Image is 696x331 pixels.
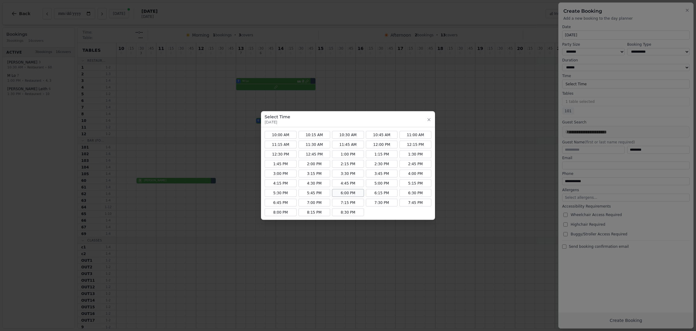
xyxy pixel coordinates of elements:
[298,141,330,149] button: 11:30 AM
[366,179,398,187] button: 5:00 PM
[332,141,364,149] button: 11:45 AM
[366,150,398,158] button: 1:15 PM
[298,131,330,139] button: 10:15 AM
[332,150,364,158] button: 1:00 PM
[332,160,364,168] button: 2:15 PM
[265,120,290,125] p: [DATE]
[265,160,297,168] button: 1:45 PM
[399,179,431,187] button: 5:15 PM
[399,160,431,168] button: 2:45 PM
[265,141,297,149] button: 11:15 AM
[265,208,297,216] button: 8:00 PM
[366,131,398,139] button: 10:45 AM
[332,189,364,197] button: 6:00 PM
[298,160,330,168] button: 2:00 PM
[399,131,431,139] button: 11:00 AM
[332,179,364,187] button: 4:45 PM
[399,170,431,178] button: 4:00 PM
[265,170,297,178] button: 3:00 PM
[399,189,431,197] button: 6:30 PM
[332,170,364,178] button: 3:30 PM
[332,131,364,139] button: 10:30 AM
[298,199,330,207] button: 7:00 PM
[265,114,290,120] h3: Select Time
[265,131,297,139] button: 10:00 AM
[265,150,297,158] button: 12:30 PM
[265,189,297,197] button: 5:30 PM
[298,150,330,158] button: 12:45 PM
[298,170,330,178] button: 3:15 PM
[399,141,431,149] button: 12:15 PM
[265,179,297,187] button: 4:15 PM
[366,141,398,149] button: 12:00 PM
[298,179,330,187] button: 4:30 PM
[298,189,330,197] button: 5:45 PM
[366,160,398,168] button: 2:30 PM
[366,170,398,178] button: 3:45 PM
[265,199,297,207] button: 6:45 PM
[366,199,398,207] button: 7:30 PM
[399,150,431,158] button: 1:30 PM
[298,208,330,216] button: 8:15 PM
[332,208,364,216] button: 8:30 PM
[399,199,431,207] button: 7:45 PM
[366,189,398,197] button: 6:15 PM
[332,199,364,207] button: 7:15 PM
